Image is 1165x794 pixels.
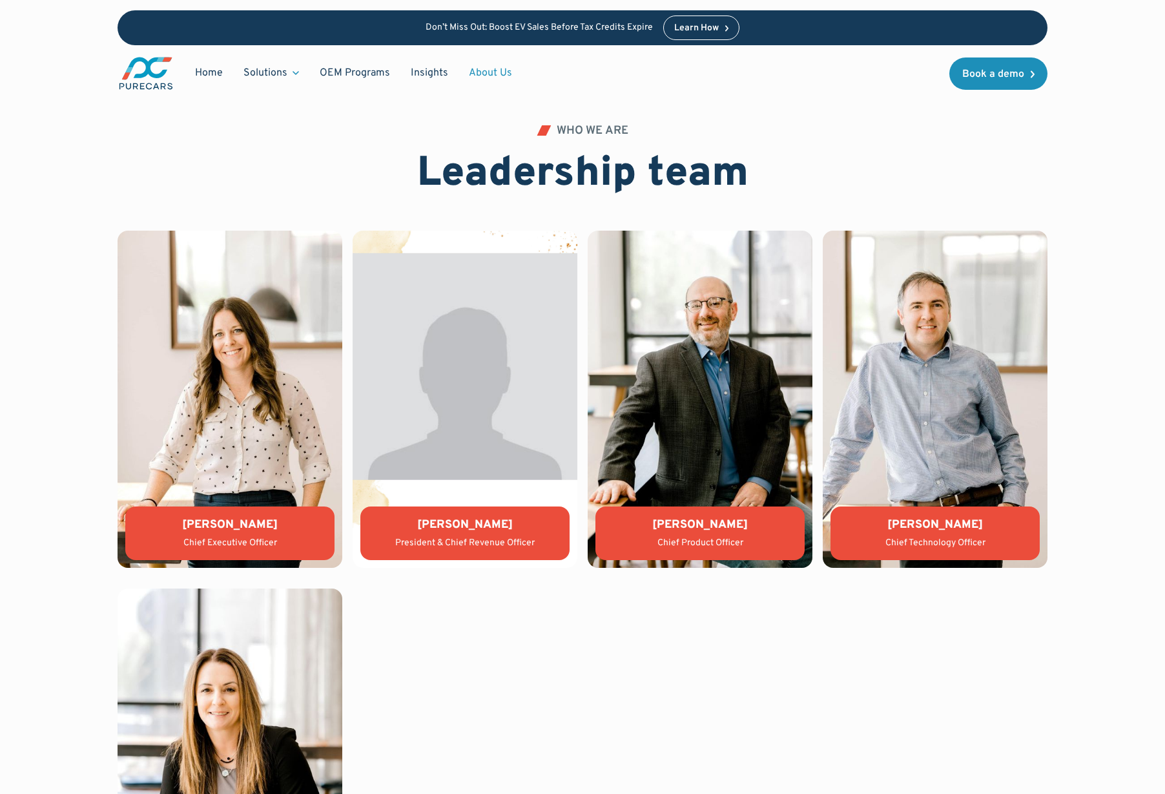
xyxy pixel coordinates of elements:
[371,537,559,550] div: President & Chief Revenue Officer
[823,231,1047,568] img: Tony Compton
[136,537,324,550] div: Chief Executive Officer
[459,61,522,85] a: About Us
[417,150,748,200] h2: Leadership team
[588,231,812,568] img: Matthew Groner
[136,517,324,533] div: [PERSON_NAME]
[663,16,740,40] a: Learn How
[185,61,233,85] a: Home
[243,66,287,80] div: Solutions
[233,61,309,85] div: Solutions
[949,57,1047,90] a: Book a demo
[309,61,400,85] a: OEM Programs
[118,56,174,91] a: main
[841,517,1029,533] div: [PERSON_NAME]
[353,231,577,568] img: Jason Wiley
[426,23,653,34] p: Don’t Miss Out: Boost EV Sales Before Tax Credits Expire
[606,517,794,533] div: [PERSON_NAME]
[118,56,174,91] img: purecars logo
[371,517,559,533] div: [PERSON_NAME]
[118,231,342,568] img: Lauren Donalson
[606,537,794,550] div: Chief Product Officer
[557,125,628,137] div: WHO WE ARE
[841,537,1029,550] div: Chief Technology Officer
[400,61,459,85] a: Insights
[674,24,719,33] div: Learn How
[962,69,1024,79] div: Book a demo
